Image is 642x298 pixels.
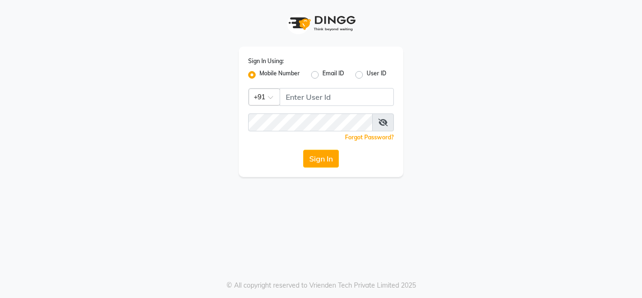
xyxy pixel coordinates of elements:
button: Sign In [303,150,339,168]
label: Mobile Number [259,69,300,81]
a: Forgot Password? [345,134,394,141]
input: Username [280,88,394,106]
input: Username [248,113,373,131]
label: Email ID [322,69,344,81]
img: logo1.svg [283,9,359,37]
label: User ID [367,69,386,81]
label: Sign In Using: [248,57,284,65]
